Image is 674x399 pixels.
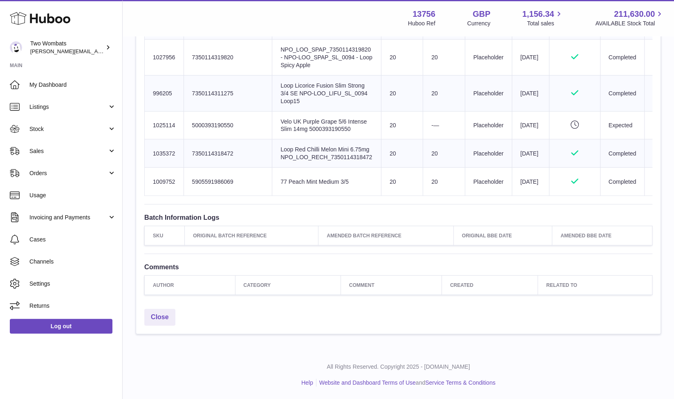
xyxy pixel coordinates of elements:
[144,309,175,326] a: Close
[512,75,549,111] td: [DATE]
[425,379,495,386] a: Service Terms & Conditions
[512,168,549,196] td: [DATE]
[30,48,208,54] span: [PERSON_NAME][EMAIL_ADDRESS][PERSON_NAME][DOMAIN_NAME]
[318,226,454,246] th: Amended Batch Reference
[145,111,184,140] td: 1025114
[381,168,423,196] td: 20
[538,276,652,295] th: Related to
[552,226,652,246] th: Amended BBE Date
[29,258,116,266] span: Channels
[465,140,512,168] td: Placeholder
[10,319,112,334] a: Log out
[29,147,107,155] span: Sales
[272,168,381,196] td: 77 Peach Mint Medium 3/5
[527,20,563,27] span: Total sales
[465,111,512,140] td: Placeholder
[144,213,652,222] h3: Batch Information Logs
[381,75,423,111] td: 20
[522,9,564,27] a: 1,156.34 Total sales
[144,262,652,271] h3: Comments
[465,168,512,196] td: Placeholder
[301,379,313,386] a: Help
[595,9,664,27] a: 211,630.00 AVAILABLE Stock Total
[340,276,441,295] th: Comment
[600,111,645,140] td: Expected
[29,302,116,310] span: Returns
[316,379,495,387] li: and
[408,20,435,27] div: Huboo Ref
[465,75,512,111] td: Placeholder
[29,169,107,177] span: Orders
[600,140,645,168] td: Completed
[184,75,272,111] td: 7350114311275
[272,75,381,111] td: Loop Licorice Fusion Slim Strong 3/4 SE NPO-LOO_LIFU_SL_0094 Loop15
[381,40,423,76] td: 20
[145,276,235,295] th: Author
[145,168,184,196] td: 1009752
[145,140,184,168] td: 1035372
[472,9,490,20] strong: GBP
[184,140,272,168] td: 7350114318472
[185,226,318,246] th: Original Batch Reference
[381,140,423,168] td: 20
[423,40,465,76] td: 20
[129,363,667,371] p: All Rights Reserved. Copyright 2025 - [DOMAIN_NAME]
[423,168,465,196] td: 20
[453,226,552,246] th: Original BBE Date
[441,276,537,295] th: Created
[29,214,107,221] span: Invoicing and Payments
[600,75,645,111] td: Completed
[319,379,416,386] a: Website and Dashboard Terms of Use
[412,9,435,20] strong: 13756
[10,41,22,54] img: philip.carroll@twowombats.com
[29,103,107,111] span: Listings
[467,20,490,27] div: Currency
[145,226,185,246] th: SKU
[29,192,116,199] span: Usage
[423,140,465,168] td: 20
[145,40,184,76] td: 1027956
[512,140,549,168] td: [DATE]
[522,9,554,20] span: 1,156.34
[29,81,116,89] span: My Dashboard
[600,168,645,196] td: Completed
[600,40,645,76] td: Completed
[235,276,340,295] th: Category
[595,20,664,27] span: AVAILABLE Stock Total
[614,9,655,20] span: 211,630.00
[145,75,184,111] td: 996205
[423,111,465,140] td: -—
[184,168,272,196] td: 5905591986069
[184,111,272,140] td: 5000393190550
[184,40,272,76] td: 7350114319820
[30,40,104,55] div: Two Wombats
[29,236,116,243] span: Cases
[423,75,465,111] td: 20
[29,280,116,288] span: Settings
[272,40,381,76] td: NPO_LOO_SPAP_7350114319820 - NPO-LOO_SPAP_SL_0094 - Loop Spicy Apple
[512,111,549,140] td: [DATE]
[381,111,423,140] td: 20
[272,111,381,140] td: Velo UK Purple Grape 5/6 Intense Slim 14mg 5000393190550
[29,125,107,133] span: Stock
[465,40,512,76] td: Placeholder
[272,140,381,168] td: Loop Red Chilli Melon Mini 6.75mg NPO_LOO_RECH_7350114318472
[512,40,549,76] td: [DATE]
